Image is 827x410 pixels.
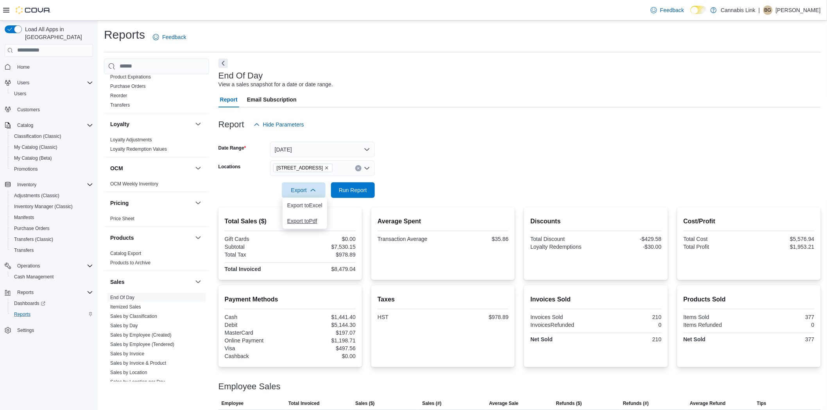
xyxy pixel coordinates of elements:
[14,180,39,189] button: Inventory
[14,236,53,242] span: Transfers (Classic)
[598,322,662,328] div: 0
[292,322,356,328] div: $5,144.30
[14,193,59,199] span: Adjustments (Classic)
[150,29,189,45] a: Feedback
[282,182,326,198] button: Export
[110,120,192,128] button: Loyalty
[288,400,320,406] span: Total Invoiced
[684,295,814,304] h2: Products Sold
[110,341,174,348] span: Sales by Employee (Tendered)
[8,190,96,201] button: Adjustments (Classic)
[110,251,141,256] a: Catalog Export
[691,6,707,14] input: Dark Mode
[247,92,297,107] span: Email Subscription
[287,202,322,209] span: Export to Excel
[355,165,362,171] button: Clear input
[757,400,766,406] span: Tips
[110,84,146,89] a: Purchase Orders
[489,400,519,406] span: Average Sale
[193,164,203,173] button: OCM
[110,137,152,143] span: Loyalty Adjustments
[110,342,174,347] a: Sales by Employee (Tendered)
[193,198,203,208] button: Pricing
[110,250,141,257] span: Catalog Export
[225,322,289,328] div: Debit
[17,64,30,70] span: Home
[110,260,150,266] a: Products to Archive
[530,322,594,328] div: InvoicesRefunded
[110,278,125,286] h3: Sales
[162,33,186,41] span: Feedback
[218,120,244,129] h3: Report
[11,224,93,233] span: Purchase Orders
[110,379,165,385] a: Sales by Location per Day
[193,277,203,287] button: Sales
[104,179,209,192] div: OCM
[530,336,553,342] strong: Net Sold
[292,330,356,336] div: $197.07
[598,236,662,242] div: -$429.58
[277,164,323,172] span: [STREET_ADDRESS]
[14,180,93,189] span: Inventory
[530,244,594,250] div: Loyalty Redemptions
[623,400,649,406] span: Refunds (#)
[684,322,748,328] div: Items Refunded
[110,351,144,357] span: Sales by Invoice
[292,345,356,351] div: $497.56
[378,295,508,304] h2: Taxes
[110,360,166,366] a: Sales by Invoice & Product
[292,251,356,258] div: $978.89
[225,266,261,272] strong: Total Invoiced
[110,332,172,338] a: Sales by Employee (Created)
[684,217,814,226] h2: Cost/Profit
[17,263,40,269] span: Operations
[110,370,147,375] a: Sales by Location
[110,74,151,80] a: Product Expirations
[684,336,706,342] strong: Net Sold
[14,203,73,210] span: Inventory Manager (Classic)
[225,337,289,344] div: Online Payment
[14,261,43,271] button: Operations
[14,261,93,271] span: Operations
[14,288,37,297] button: Reports
[2,324,96,336] button: Settings
[110,83,146,89] span: Purchase Orders
[8,212,96,223] button: Manifests
[218,382,281,391] h3: Employee Sales
[11,235,93,244] span: Transfers (Classic)
[225,251,289,258] div: Total Tax
[110,181,158,187] a: OCM Weekly Inventory
[110,278,192,286] button: Sales
[8,309,96,320] button: Reports
[17,122,33,128] span: Catalog
[355,400,374,406] span: Sales ($)
[11,89,29,98] a: Users
[556,400,582,406] span: Refunds ($)
[14,311,30,317] span: Reports
[11,235,56,244] a: Transfers (Classic)
[110,360,166,366] span: Sales by Invoice & Product
[110,379,165,385] span: Sales by Location per Day
[14,133,61,139] span: Classification (Classic)
[110,164,192,172] button: OCM
[17,289,34,296] span: Reports
[14,325,93,335] span: Settings
[17,107,40,113] span: Customers
[110,234,192,242] button: Products
[14,62,33,72] a: Home
[225,244,289,250] div: Subtotal
[2,61,96,73] button: Home
[110,332,172,338] span: Sales by Employee (Created)
[14,121,93,130] span: Catalog
[110,93,127,98] a: Reorder
[110,323,138,328] a: Sales by Day
[11,213,93,222] span: Manifests
[17,182,36,188] span: Inventory
[104,249,209,271] div: Products
[251,117,307,132] button: Hide Parameters
[292,236,356,242] div: $0.00
[339,186,367,194] span: Run Report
